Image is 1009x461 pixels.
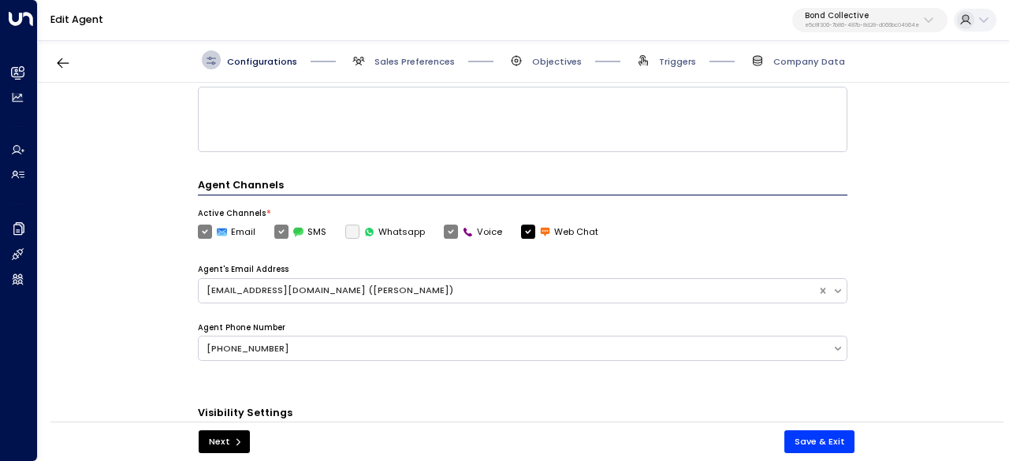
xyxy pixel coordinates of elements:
label: Voice [444,225,502,239]
h4: Agent Channels [198,177,847,195]
p: e5c8f306-7b86-487b-8d28-d066bc04964e [805,22,919,28]
label: Agent Phone Number [198,322,285,333]
button: Bond Collectivee5c8f306-7b86-487b-8d28-d066bc04964e [792,8,948,33]
div: [EMAIL_ADDRESS][DOMAIN_NAME] ([PERSON_NAME]) [207,284,810,297]
label: Agent's Email Address [198,264,289,275]
p: Bond Collective [805,11,919,20]
span: Objectives [532,55,582,68]
div: [PHONE_NUMBER] [207,342,825,355]
span: Triggers [659,55,696,68]
button: Save & Exit [784,430,855,453]
span: Company Data [773,55,845,68]
label: Active Channels [198,208,266,219]
label: Web Chat [521,225,598,239]
div: To activate this channel, please go to the Integrations page [345,225,425,239]
label: Whatsapp [345,225,425,239]
h3: Visibility Settings [198,405,847,423]
span: Sales Preferences [374,55,455,68]
a: Edit Agent [50,13,103,26]
button: Next [199,430,250,453]
label: Email [198,225,255,239]
span: Configurations [227,55,297,68]
label: SMS [274,225,326,239]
